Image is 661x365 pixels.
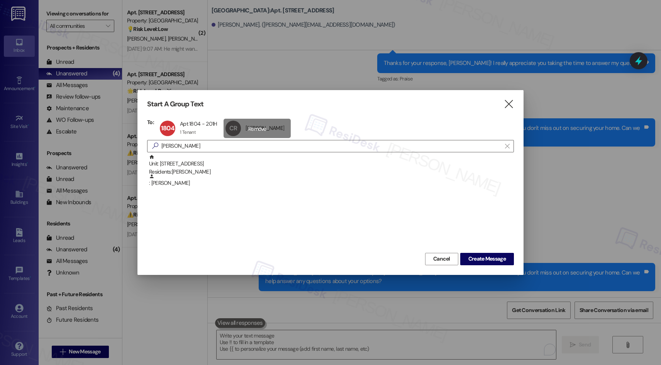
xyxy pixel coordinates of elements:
div: Apt 1804 - 201H [180,120,217,127]
input: Search for any contact or apartment [161,141,501,152]
span: Cancel [433,255,450,263]
div: 1 Tenant [180,129,196,135]
div: Unit: [STREET_ADDRESS]Residents:[PERSON_NAME] [147,154,514,174]
div: : [PERSON_NAME] [149,174,514,187]
button: Clear text [501,140,514,152]
div: Unit: [STREET_ADDRESS] [149,154,514,176]
div: : [PERSON_NAME] [147,174,514,193]
i:  [505,143,509,149]
div: Residents: [PERSON_NAME] [149,168,514,176]
span: Create Message [468,255,506,263]
h3: To: [147,119,154,126]
button: Create Message [460,253,514,265]
i:  [149,142,161,150]
h3: Start A Group Text [147,100,203,109]
span: 1804 [161,124,174,132]
button: Cancel [425,253,458,265]
i:  [503,100,514,108]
